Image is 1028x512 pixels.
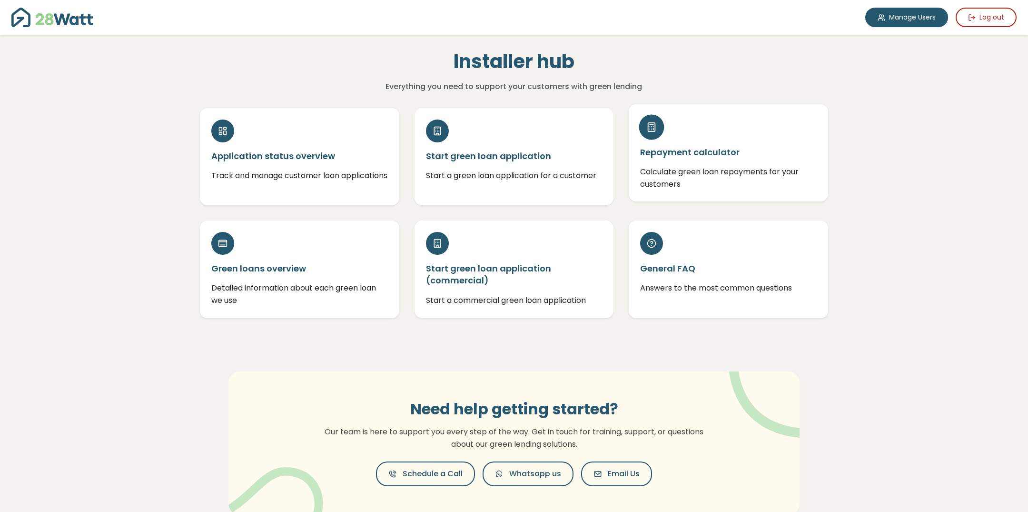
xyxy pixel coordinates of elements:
[640,166,817,190] p: Calculate green loan repayments for your customers
[608,468,640,480] span: Email Us
[426,170,603,182] p: Start a green loan application for a customer
[11,8,93,27] img: 28Watt
[640,262,817,274] h5: General FAQ
[403,468,463,480] span: Schedule a Call
[581,462,652,486] button: Email Us
[376,462,475,486] button: Schedule a Call
[211,150,388,162] h5: Application status overview
[211,262,388,274] h5: Green loans overview
[865,8,948,27] a: Manage Users
[211,282,388,306] p: Detailed information about each green loan we use
[509,468,561,480] span: Whatsapp us
[426,262,603,286] h5: Start green loan application (commercial)
[307,50,721,73] h1: Installer hub
[640,146,817,158] h5: Repayment calculator
[704,345,828,438] img: vector
[211,170,388,182] p: Track and manage customer loan applications
[426,150,603,162] h5: Start green loan application
[307,80,721,93] p: Everything you need to support your customers with green lending
[956,8,1017,27] button: Log out
[483,462,573,486] button: Whatsapp us
[319,400,709,418] h3: Need help getting started?
[640,282,817,294] p: Answers to the most common questions
[426,294,603,307] p: Start a commercial green loan application
[319,426,709,450] p: Our team is here to support you every step of the way. Get in touch for training, support, or que...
